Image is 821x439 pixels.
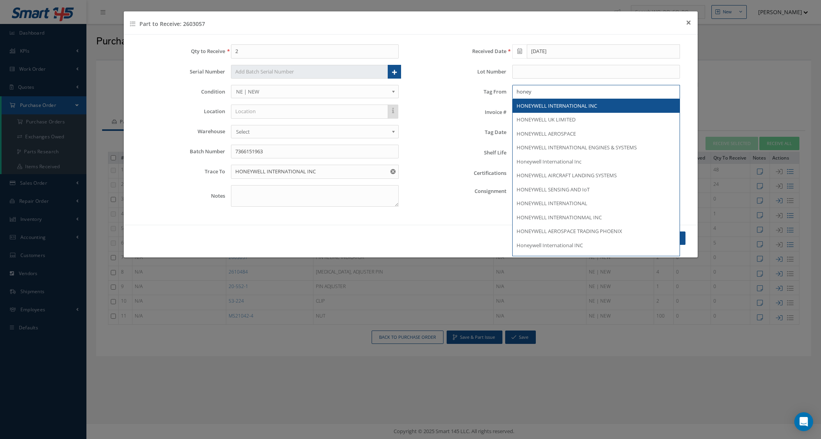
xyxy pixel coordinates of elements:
[517,228,622,235] span: HONEYWELL AEROSPACE TRADING PHOENIX
[390,169,396,174] svg: Reset
[136,169,225,174] label: Trace To
[416,48,506,54] label: Received Date
[416,188,506,194] label: Consignment
[416,129,506,135] label: Tag Date
[130,20,205,28] h4: Part to Receive: 2603057
[517,214,602,221] span: HONEYWELL INTERNATIONMAL INC
[416,89,506,95] label: Tag From
[517,186,590,193] span: HONEYWELL SENSING AND IoT
[794,412,813,431] div: Open Intercom Messenger
[136,108,225,114] label: Location
[136,129,225,134] label: Warehouse
[512,85,680,99] input: Tag From
[136,193,225,199] label: Notes
[236,87,389,96] span: NE | NEW
[231,165,399,179] input: Trace To
[416,150,506,156] label: Shelf Life
[416,69,506,75] label: Lot Number
[686,16,691,29] span: ×
[517,158,581,165] span: Honeywell International Inc
[231,65,388,79] input: Add Batch Serial Number
[231,105,388,119] input: Location
[517,116,575,123] span: HONEYWELL UK LIMITED
[136,48,225,54] label: Qty to Receive
[517,255,547,263] span: HONEYWELL
[517,172,617,179] span: HONEYWELL AIRCRAFT LANDING SYSTEMS
[136,69,225,75] label: Serial Number
[136,89,225,95] label: Condition
[416,109,506,115] label: Invoice #
[416,170,506,176] label: Certifications
[517,242,583,249] span: Honeywell International INC
[517,200,587,207] span: HONEYWELL INTERNATIONAL
[236,127,389,136] span: Select
[136,149,225,154] label: Batch Number
[517,130,576,137] span: HONEYWELL AEROSPACE
[517,144,637,151] span: HONEYWELL INTERNATIONAL ENGINES & SYSTEMS
[389,165,399,179] button: Reset
[517,102,597,109] span: HONEYWELL INTERNATIONAL INC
